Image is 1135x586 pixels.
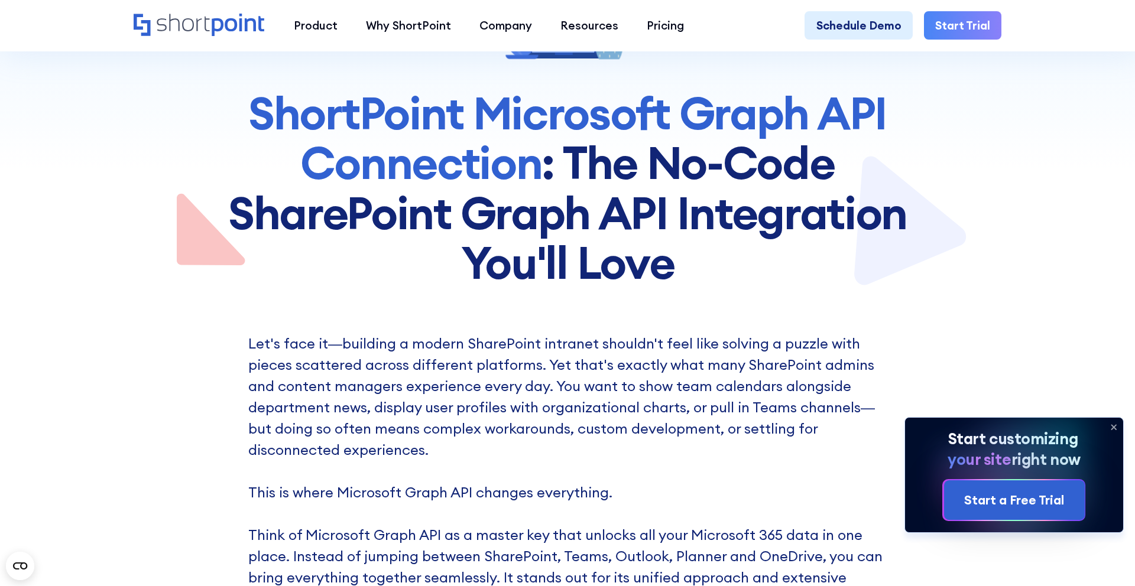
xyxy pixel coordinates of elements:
a: Start Trial [924,11,1001,40]
a: Home [134,14,265,38]
a: Company [465,11,546,40]
iframe: Chat Widget [1076,529,1135,586]
a: Why ShortPoint [352,11,465,40]
button: Open CMP widget [6,552,34,580]
div: Pricing [647,17,684,34]
div: Why ShortPoint [366,17,451,34]
div: Start a Free Trial [964,491,1064,510]
h1: : The No-Code SharePoint Graph API Integration You'll Love [227,88,908,288]
span: ShortPoint Microsoft Graph API Connection [248,84,887,191]
div: Company [479,17,532,34]
div: Resources [560,17,618,34]
a: Product [280,11,352,40]
div: Product [294,17,338,34]
a: Resources [546,11,633,40]
a: Start a Free Trial [943,480,1084,520]
a: Pricing [633,11,698,40]
a: Schedule Demo [805,11,912,40]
